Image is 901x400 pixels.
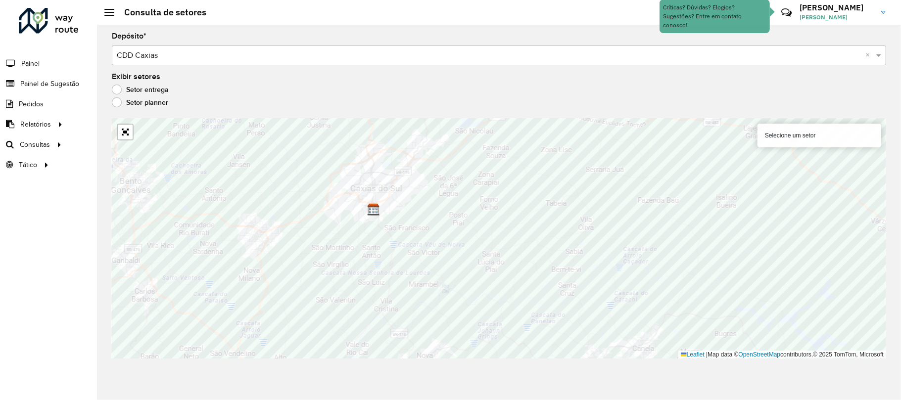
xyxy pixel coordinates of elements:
[112,30,146,42] label: Depósito
[118,125,133,139] a: Abrir mapa em tela cheia
[19,160,37,170] span: Tático
[678,351,886,359] div: Map data © contributors,© 2025 TomTom, Microsoft
[21,58,40,69] span: Painel
[865,49,874,61] span: Clear all
[681,351,705,358] a: Leaflet
[114,7,206,18] h2: Consulta de setores
[20,139,50,150] span: Consultas
[739,351,781,358] a: OpenStreetMap
[19,99,44,109] span: Pedidos
[800,13,874,22] span: [PERSON_NAME]
[112,85,169,94] label: Setor entrega
[20,79,79,89] span: Painel de Sugestão
[112,97,168,107] label: Setor planner
[776,2,797,23] a: Contato Rápido
[20,119,51,130] span: Relatórios
[758,124,881,147] div: Selecione um setor
[112,71,160,83] label: Exibir setores
[800,3,874,12] h3: [PERSON_NAME]
[706,351,708,358] span: |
